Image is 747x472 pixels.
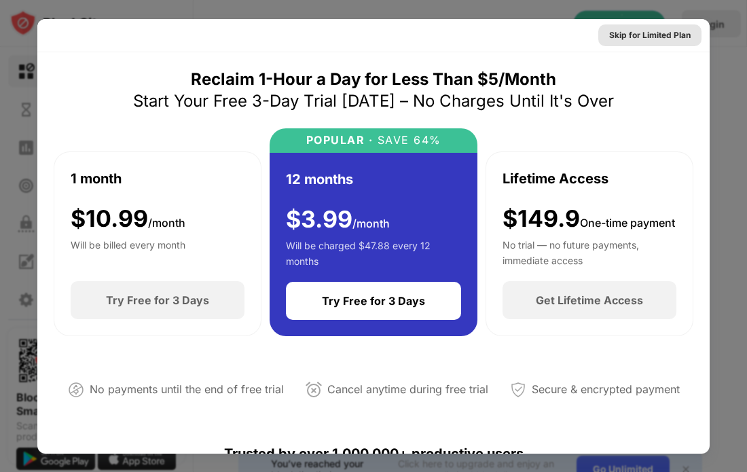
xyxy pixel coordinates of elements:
[286,169,353,189] div: 12 months
[536,293,643,307] div: Get Lifetime Access
[286,206,390,234] div: $ 3.99
[106,293,209,307] div: Try Free for 3 Days
[148,216,185,230] span: /month
[532,380,680,399] div: Secure & encrypted payment
[352,217,390,230] span: /month
[90,380,284,399] div: No payments until the end of free trial
[373,134,441,147] div: SAVE 64%
[580,216,675,230] span: One-time payment
[71,168,122,189] div: 1 month
[322,294,425,308] div: Try Free for 3 Days
[191,69,556,90] div: Reclaim 1-Hour a Day for Less Than $5/Month
[286,238,461,266] div: Will be charged $47.88 every 12 months
[503,205,675,233] div: $149.9
[71,238,185,265] div: Will be billed every month
[510,382,526,398] img: secured-payment
[327,380,488,399] div: Cancel anytime during free trial
[133,90,614,112] div: Start Your Free 3-Day Trial [DATE] – No Charges Until It's Over
[503,238,676,265] div: No trial — no future payments, immediate access
[609,29,691,42] div: Skip for Limited Plan
[306,134,373,147] div: POPULAR ·
[68,382,84,398] img: not-paying
[306,382,322,398] img: cancel-anytime
[71,205,185,233] div: $ 10.99
[503,168,608,189] div: Lifetime Access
